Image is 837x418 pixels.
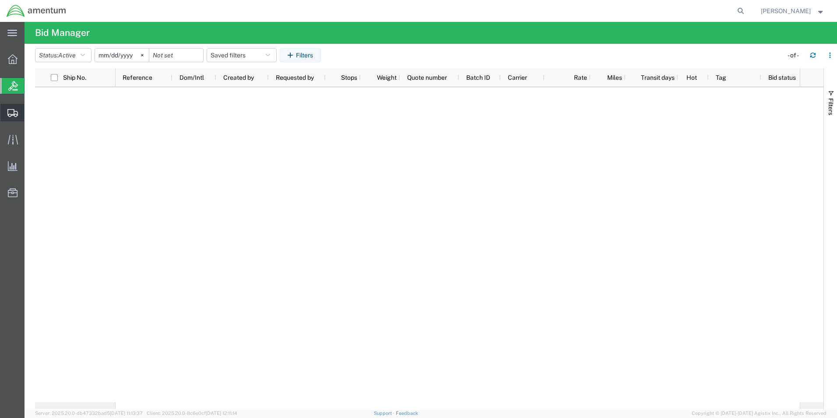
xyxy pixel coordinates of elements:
span: [DATE] 12:11:14 [206,411,237,416]
span: Transit days [633,74,675,81]
span: Dom/Intl [179,74,204,81]
img: logo [6,4,67,18]
a: Support [374,411,396,416]
span: Ship No. [63,74,86,81]
button: Status:Active [35,48,91,62]
span: Created by [223,74,254,81]
span: Miles [598,74,622,81]
span: Hot [686,74,697,81]
span: Batch ID [466,74,490,81]
span: [DATE] 11:13:37 [110,411,143,416]
span: Filters [827,98,834,115]
span: Carrier [508,74,527,81]
span: Reference [123,74,152,81]
span: Copyright © [DATE]-[DATE] Agistix Inc., All Rights Reserved [692,410,826,417]
span: Weight [368,74,397,81]
span: Rosemarie Coey [761,6,811,16]
span: Requested by [276,74,314,81]
span: Stops [333,74,357,81]
a: Feedback [396,411,418,416]
input: Not set [149,49,203,62]
span: Tag [716,74,726,81]
input: Not set [95,49,149,62]
span: Client: 2025.20.0-8c6e0cf [147,411,237,416]
span: Server: 2025.20.0-db47332bad5 [35,411,143,416]
span: Quote number [407,74,447,81]
h4: Bid Manager [35,22,90,44]
span: Bid status [768,74,796,81]
button: [PERSON_NAME] [760,6,825,16]
span: Rate [552,74,587,81]
button: Saved filters [207,48,277,62]
div: - of - [788,51,803,60]
button: Filters [280,48,321,62]
span: Active [58,52,76,59]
